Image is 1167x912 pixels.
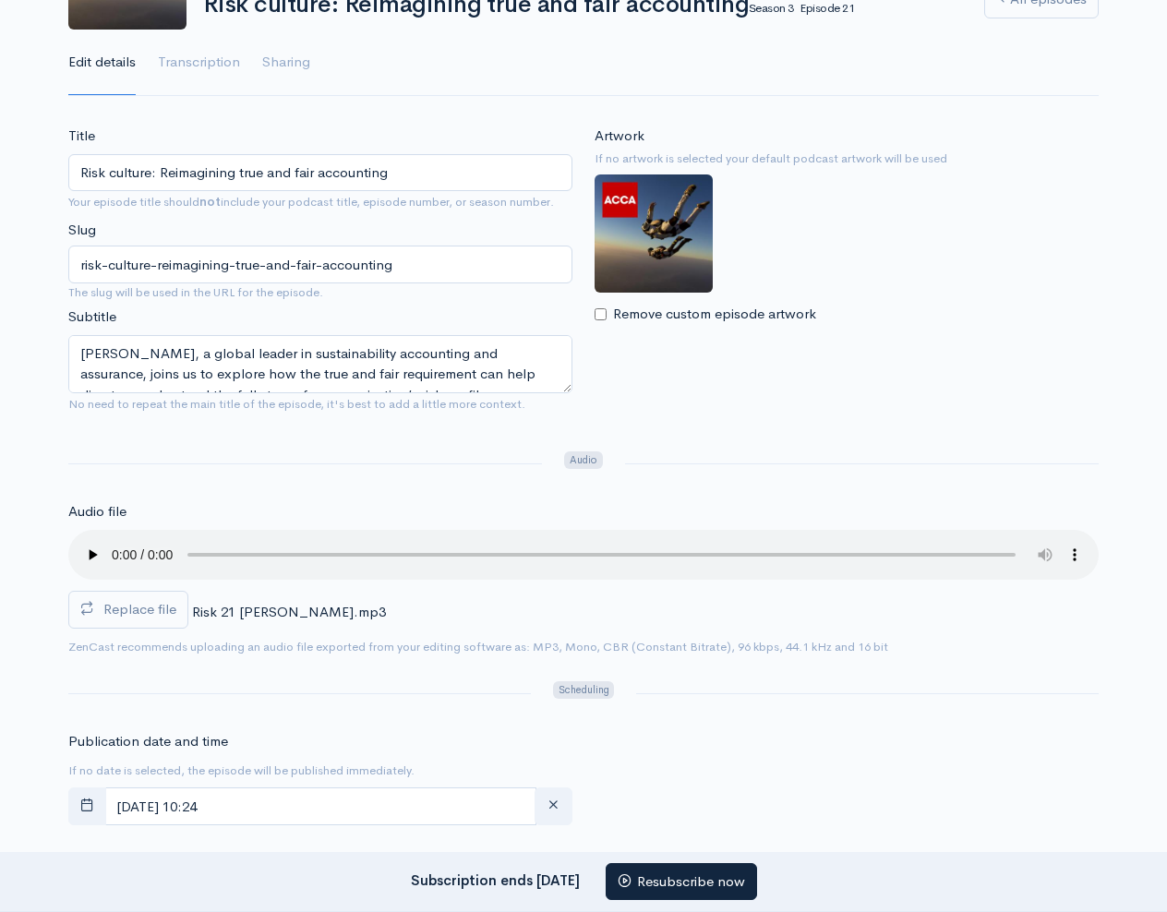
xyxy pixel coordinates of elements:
small: If no date is selected, the episode will be published immediately. [68,762,415,778]
span: Audio [564,451,602,469]
label: Title [68,126,95,147]
label: Remove custom episode artwork [613,304,816,325]
label: Publication date and time [68,731,228,752]
small: The slug will be used in the URL for the episode. [68,283,572,302]
strong: not [199,194,221,210]
span: Scheduling [553,681,614,699]
label: Audio file [68,501,126,522]
a: Transcription [158,30,240,96]
small: No need to repeat the main title of the episode, it's best to add a little more context. [68,396,525,412]
a: Edit details [68,30,136,96]
span: Replace file [103,600,176,618]
button: clear [535,787,572,825]
a: Resubscribe now [606,863,757,901]
button: toggle [68,787,106,825]
label: Slug [68,220,96,241]
input: title-of-episode [68,246,572,283]
small: If no artwork is selected your default podcast artwork will be used [595,150,1099,168]
label: Artwork [595,126,644,147]
input: What is the episode's title? [68,154,572,192]
textarea: [PERSON_NAME], a global leader in sustainability accounting and assurance, joins us to explore ho... [68,335,572,393]
small: Your episode title should include your podcast title, episode number, or season number. [68,194,554,210]
label: Subtitle [68,306,116,328]
strong: Subscription ends [DATE] [411,870,580,888]
small: ZenCast recommends uploading an audio file exported from your editing software as: MP3, Mono, CBR... [68,639,888,654]
span: Risk 21 [PERSON_NAME].mp3 [192,603,386,620]
a: Sharing [262,30,310,96]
